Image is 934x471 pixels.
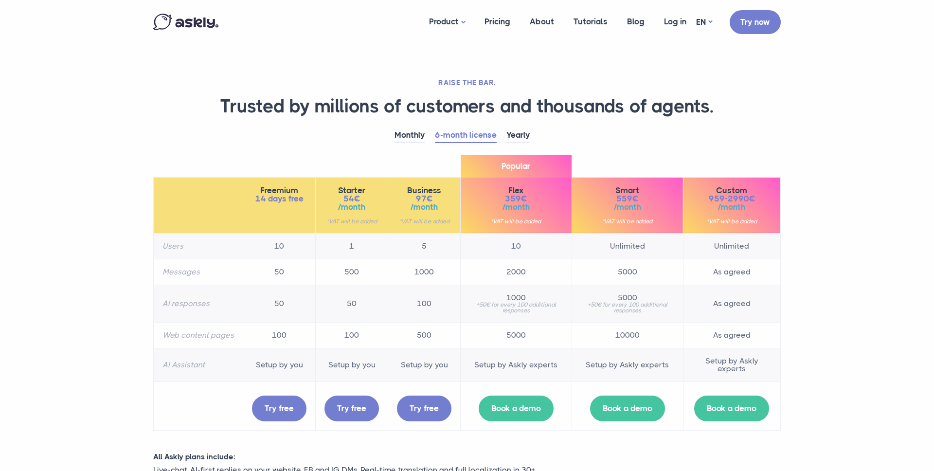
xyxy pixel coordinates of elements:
span: Flex [469,186,563,195]
a: Try now [730,10,781,34]
th: Messages [154,259,243,285]
span: 359€ [469,195,563,203]
td: 1000 [388,259,461,285]
td: Unlimited [683,233,780,259]
a: Monthly [395,128,425,143]
td: 500 [316,259,388,285]
td: 10000 [572,322,683,348]
small: *VAT will be added [324,218,379,224]
a: Pricing [475,3,520,40]
td: Setup by Askly experts [572,348,683,381]
span: 97€ [397,195,451,203]
td: 10 [243,233,316,259]
th: Users [154,233,243,259]
td: Setup by you [243,348,316,381]
td: 5000 [572,259,683,285]
span: As agreed [692,331,772,339]
a: Try free [252,396,306,421]
td: Setup by you [316,348,388,381]
span: 5000 [581,294,674,302]
a: Try free [397,396,451,421]
th: AI responses [154,285,243,322]
small: +50€ for every 100 additional responses [469,302,563,313]
span: 959-2990€ [692,195,772,203]
span: Starter [324,186,379,195]
a: Tutorials [564,3,617,40]
td: As agreed [683,259,780,285]
a: Yearly [506,128,530,143]
td: 5 [388,233,461,259]
small: *VAT will be added [397,218,451,224]
small: *VAT will be added [469,218,563,224]
span: /month [469,203,563,211]
a: 6-month license [435,128,497,143]
td: 1 [316,233,388,259]
td: Setup by Askly experts [683,348,780,381]
td: 2000 [461,259,572,285]
td: 100 [316,322,388,348]
td: 50 [316,285,388,322]
span: Business [397,186,451,195]
a: Book a demo [694,396,769,421]
a: Book a demo [590,396,665,421]
span: 14 days free [252,195,306,203]
span: /month [324,203,379,211]
a: EN [696,15,712,29]
td: Setup by Askly experts [461,348,572,381]
img: Askly [153,14,218,30]
a: Product [419,3,475,41]
small: *VAT will be added [581,218,674,224]
td: 50 [243,285,316,322]
td: 100 [243,322,316,348]
td: 5000 [461,322,572,348]
a: Blog [617,3,654,40]
td: 10 [461,233,572,259]
span: /month [397,203,451,211]
span: 559€ [581,195,674,203]
a: Log in [654,3,696,40]
td: Setup by you [388,348,461,381]
td: 500 [388,322,461,348]
a: Book a demo [479,396,554,421]
h2: RAISE THE BAR. [153,78,781,88]
td: Unlimited [572,233,683,259]
td: 100 [388,285,461,322]
th: AI Assistant [154,348,243,381]
span: Freemium [252,186,306,195]
strong: All Askly plans include: [153,452,235,461]
span: Popular [461,155,572,178]
span: As agreed [692,300,772,308]
span: Smart [581,186,674,195]
th: Web content pages [154,322,243,348]
h1: Trusted by millions of customers and thousands of agents. [153,95,781,118]
a: Try free [324,396,379,421]
span: /month [692,203,772,211]
span: 54€ [324,195,379,203]
small: +50€ for every 100 additional responses [581,302,674,313]
a: About [520,3,564,40]
small: *VAT will be added [692,218,772,224]
span: Custom [692,186,772,195]
span: /month [581,203,674,211]
span: 1000 [469,294,563,302]
td: 50 [243,259,316,285]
